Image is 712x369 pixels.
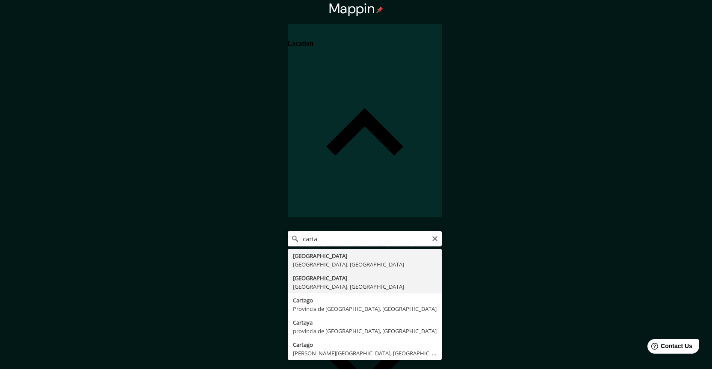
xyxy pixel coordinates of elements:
[288,231,442,246] input: Pick your city or area
[636,336,703,360] iframe: Help widget launcher
[431,234,438,242] button: Clear
[293,349,437,357] div: [PERSON_NAME][GEOGRAPHIC_DATA], [GEOGRAPHIC_DATA]
[293,260,437,269] div: [GEOGRAPHIC_DATA], [GEOGRAPHIC_DATA]
[293,252,437,260] div: [GEOGRAPHIC_DATA]
[293,327,437,335] div: provincia de [GEOGRAPHIC_DATA], [GEOGRAPHIC_DATA]
[293,305,437,313] div: Provincia de [GEOGRAPHIC_DATA], [GEOGRAPHIC_DATA]
[293,318,437,327] div: Cartaya
[288,24,442,217] div: Location
[293,274,437,282] div: [GEOGRAPHIC_DATA]
[293,282,437,291] div: [GEOGRAPHIC_DATA], [GEOGRAPHIC_DATA]
[376,6,383,13] img: pin-icon.png
[293,340,437,349] div: Cartago
[293,296,437,305] div: Cartago
[288,40,313,47] h4: Location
